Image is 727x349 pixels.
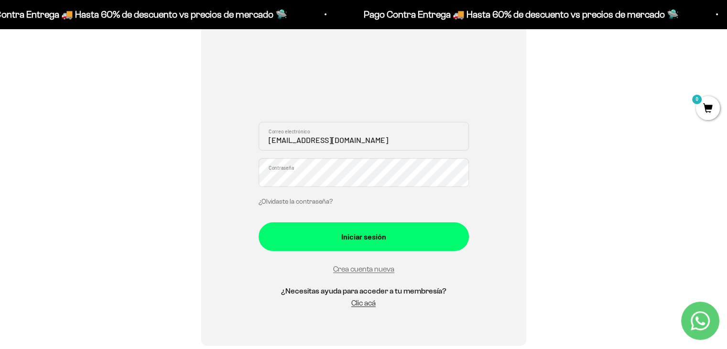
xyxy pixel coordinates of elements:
[259,198,333,205] a: ¿Olvidaste la contraseña?
[691,94,703,105] mark: 0
[351,299,376,307] a: Clic acá
[364,7,679,22] p: Pago Contra Entrega 🚚 Hasta 60% de descuento vs precios de mercado 🛸
[696,104,720,114] a: 0
[259,54,469,110] iframe: Social Login Buttons
[333,265,394,273] a: Crea cuenta nueva
[259,222,469,251] button: Iniciar sesión
[259,285,469,297] h5: ¿Necesitas ayuda para acceder a tu membresía?
[278,230,450,243] div: Iniciar sesión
